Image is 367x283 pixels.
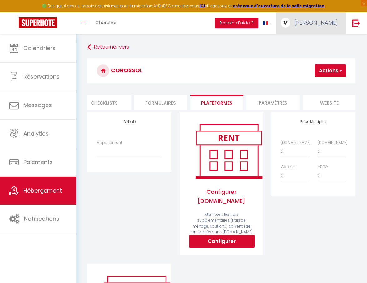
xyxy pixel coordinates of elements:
h4: Price Multiplier [281,120,346,124]
span: Configurer [DOMAIN_NAME] [189,181,254,212]
label: [DOMAIN_NAME] [318,140,347,146]
a: Retourner vers [87,42,355,53]
button: Actions [315,64,346,77]
a: Chercher [91,12,122,34]
span: [PERSON_NAME] [294,19,338,27]
span: Chercher [95,19,117,26]
label: [DOMAIN_NAME] [281,140,310,146]
h3: COROSSOL [87,58,355,83]
li: Paramètres [246,95,300,110]
li: Formulaires [134,95,187,110]
button: Ouvrir le widget de chat LiveChat [5,3,24,21]
span: Attention : les frais supplémentaires (frais de ménage, caution...) doivent être renseignés dans ... [191,212,252,235]
img: rent.png [189,121,269,181]
span: Paiements [23,158,53,166]
img: Super Booking [19,17,57,28]
img: ... [281,18,290,28]
span: Calendriers [23,44,56,52]
span: Messages [23,101,52,109]
span: Notifications [24,215,59,223]
a: ICI [199,3,205,8]
h4: Airbnb [97,120,162,124]
span: Réservations [23,73,60,80]
li: website [303,95,356,110]
button: Configurer [189,235,255,248]
li: Checklists [78,95,131,110]
a: créneaux d'ouverture de la salle migration [233,3,325,8]
a: ... [PERSON_NAME] [276,12,346,34]
button: Besoin d'aide ? [215,18,258,28]
label: Appartement [97,140,122,146]
span: Hébergement [23,187,62,194]
label: VRBO [318,164,328,170]
img: logout [352,19,360,27]
label: Website [281,164,296,170]
span: Analytics [23,130,49,137]
li: Plateformes [190,95,243,110]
